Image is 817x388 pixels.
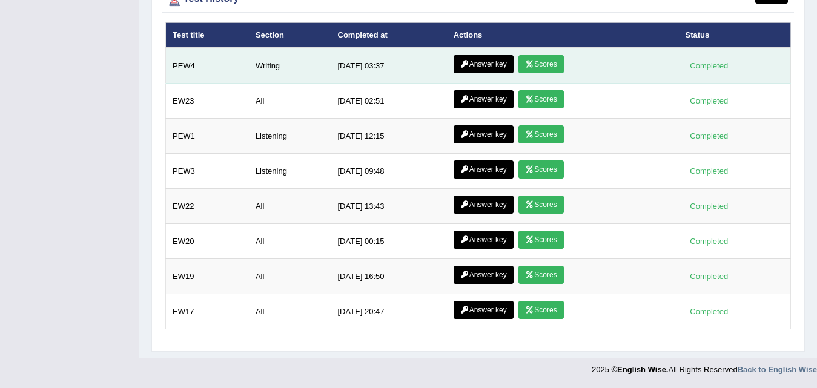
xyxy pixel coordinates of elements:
[454,90,514,108] a: Answer key
[686,165,733,177] div: Completed
[454,266,514,284] a: Answer key
[166,189,249,224] td: EW22
[331,259,447,294] td: [DATE] 16:50
[686,270,733,283] div: Completed
[331,84,447,119] td: [DATE] 02:51
[249,119,331,154] td: Listening
[331,22,447,48] th: Completed at
[686,130,733,142] div: Completed
[166,154,249,189] td: PEW3
[331,48,447,84] td: [DATE] 03:37
[617,365,668,374] strong: English Wise.
[686,59,733,72] div: Completed
[686,200,733,212] div: Completed
[331,189,447,224] td: [DATE] 13:43
[686,94,733,107] div: Completed
[249,84,331,119] td: All
[518,55,563,73] a: Scores
[249,48,331,84] td: Writing
[518,90,563,108] a: Scores
[166,294,249,329] td: EW17
[331,119,447,154] td: [DATE] 12:15
[686,305,733,318] div: Completed
[518,125,563,143] a: Scores
[166,22,249,48] th: Test title
[592,358,817,375] div: 2025 © All Rights Reserved
[454,55,514,73] a: Answer key
[249,224,331,259] td: All
[454,301,514,319] a: Answer key
[166,224,249,259] td: EW20
[249,294,331,329] td: All
[679,22,791,48] th: Status
[738,365,817,374] a: Back to English Wise
[686,235,733,248] div: Completed
[518,301,563,319] a: Scores
[249,154,331,189] td: Listening
[454,160,514,179] a: Answer key
[166,259,249,294] td: EW19
[249,259,331,294] td: All
[331,294,447,329] td: [DATE] 20:47
[249,22,331,48] th: Section
[454,125,514,143] a: Answer key
[166,119,249,154] td: PEW1
[518,196,563,214] a: Scores
[447,22,679,48] th: Actions
[518,231,563,249] a: Scores
[454,231,514,249] a: Answer key
[249,189,331,224] td: All
[331,224,447,259] td: [DATE] 00:15
[166,84,249,119] td: EW23
[518,266,563,284] a: Scores
[518,160,563,179] a: Scores
[331,154,447,189] td: [DATE] 09:48
[166,48,249,84] td: PEW4
[454,196,514,214] a: Answer key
